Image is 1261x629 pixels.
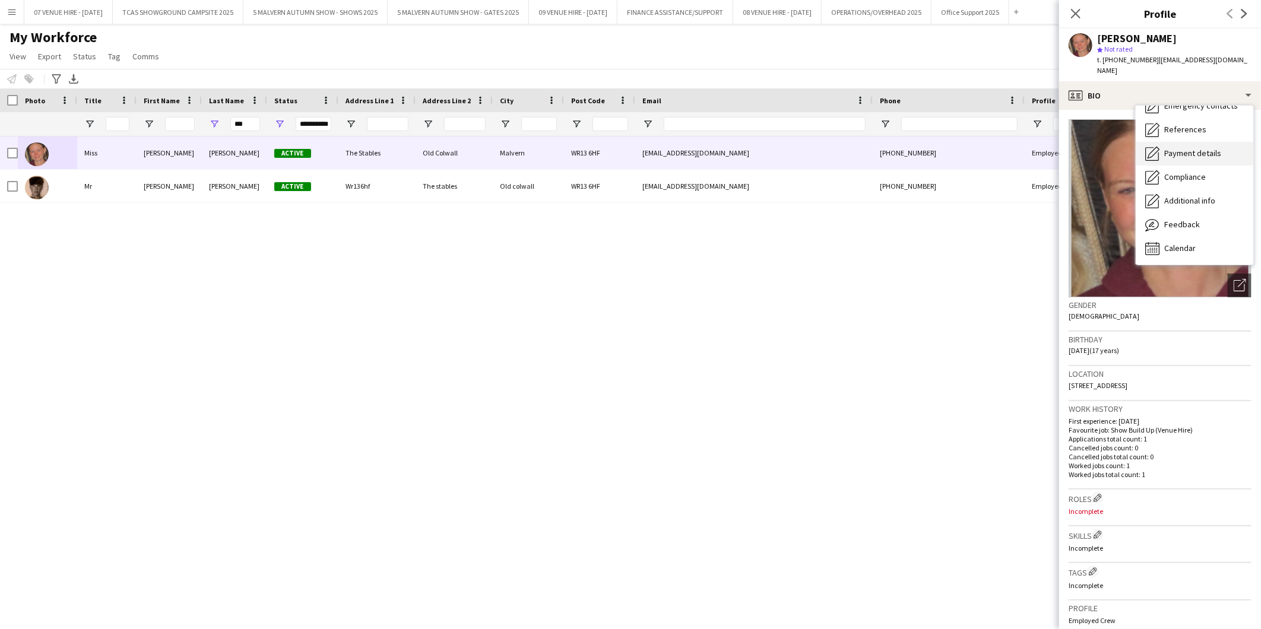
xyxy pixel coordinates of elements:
span: Tag [108,51,121,62]
span: References [1164,124,1206,135]
a: View [5,49,31,64]
h3: Work history [1069,404,1252,414]
button: Open Filter Menu [880,119,891,129]
span: City [500,96,514,105]
p: Incomplete [1069,544,1252,552]
p: Applications total count: 1 [1069,434,1252,443]
span: Export [38,51,61,62]
button: 5 MALVERN AUTUMN SHOW - SHOWS 2025 [243,1,388,24]
div: WR13 6HF [564,136,635,169]
h3: Profile [1059,6,1261,21]
div: The stables [416,170,493,202]
div: Wr136hf [338,170,416,202]
button: OPERATIONS/OVERHEAD 2025 [822,1,932,24]
p: Incomplete [1069,507,1252,516]
input: Address Line 2 Filter Input [444,117,486,131]
input: First Name Filter Input [165,117,195,131]
h3: Location [1069,368,1252,379]
div: Malvern [493,136,564,169]
h3: Profile [1069,603,1252,614]
div: [PERSON_NAME] [202,136,267,169]
p: First experience: [DATE] [1069,417,1252,425]
span: Post Code [571,96,605,105]
span: Compliance [1164,171,1206,182]
button: 07 VENUE HIRE - [DATE] [24,1,113,24]
button: Office Support 2025 [932,1,1009,24]
div: Payment details [1136,142,1253,166]
button: TCAS SHOWGROUND CAMPSITE 2025 [113,1,243,24]
span: View [9,51,26,62]
button: Open Filter Menu [346,119,356,129]
span: Not rated [1104,45,1133,53]
span: Address Line 2 [423,96,471,105]
div: Calendar [1136,237,1253,261]
span: First Name [144,96,180,105]
span: Phone [880,96,901,105]
div: [PERSON_NAME] [202,170,267,202]
div: The Stables [338,136,416,169]
h3: Gender [1069,300,1252,310]
span: [DATE] (17 years) [1069,346,1119,355]
div: [PERSON_NAME] [1097,33,1177,44]
button: Open Filter Menu [423,119,433,129]
span: Active [274,182,311,191]
p: Worked jobs total count: 1 [1069,470,1252,479]
img: Reuben Alcott [25,176,49,199]
span: Photo [25,96,45,105]
p: Incomplete [1069,581,1252,590]
button: 08 VENUE HIRE - [DATE] [733,1,822,24]
p: Cancelled jobs count: 0 [1069,443,1252,452]
span: Calendar [1164,243,1196,253]
app-action-btn: Export XLSX [66,72,81,86]
span: Emergency contacts [1164,100,1238,111]
div: Old Colwall [416,136,493,169]
div: Bio [1059,81,1261,110]
p: Worked jobs count: 1 [1069,461,1252,470]
input: Title Filter Input [106,117,129,131]
button: FINANCE ASSISTANCE/SUPPORT [617,1,733,24]
input: Address Line 1 Filter Input [367,117,408,131]
div: Mr [77,170,137,202]
input: Email Filter Input [664,117,866,131]
div: Compliance [1136,166,1253,189]
span: Additional info [1164,195,1215,206]
span: Feedback [1164,219,1200,230]
p: Cancelled jobs total count: 0 [1069,452,1252,461]
div: [PHONE_NUMBER] [873,170,1025,202]
span: [DEMOGRAPHIC_DATA] [1069,312,1139,320]
span: Email [642,96,661,105]
h3: Tags [1069,566,1252,578]
div: [EMAIL_ADDRESS][DOMAIN_NAME] [635,136,873,169]
input: Profile Filter Input [1053,117,1094,131]
input: Last Name Filter Input [230,117,260,131]
h3: Roles [1069,492,1252,504]
button: Open Filter Menu [571,119,582,129]
button: Open Filter Menu [209,119,220,129]
input: City Filter Input [521,117,557,131]
span: Status [73,51,96,62]
button: 5 MALVERN AUTUMN SHOW - GATES 2025 [388,1,529,24]
input: Phone Filter Input [901,117,1018,131]
div: Old colwall [493,170,564,202]
div: Open photos pop-in [1228,274,1252,297]
button: Open Filter Menu [642,119,653,129]
img: Amelia Alcott [25,142,49,166]
a: Status [68,49,101,64]
button: Open Filter Menu [1032,119,1043,129]
app-action-btn: Advanced filters [49,72,64,86]
button: Open Filter Menu [274,119,285,129]
button: 09 VENUE HIRE - [DATE] [529,1,617,24]
button: Open Filter Menu [500,119,511,129]
span: Active [274,149,311,158]
span: t. [PHONE_NUMBER] [1097,55,1159,64]
div: Additional info [1136,189,1253,213]
div: Miss [77,136,137,169]
p: Favourite job: Show Build Up (Venue Hire) [1069,425,1252,434]
div: [PERSON_NAME] [137,136,202,169]
span: Payment details [1164,148,1221,158]
button: Open Filter Menu [84,119,95,129]
span: My Workforce [9,28,97,46]
img: Crew avatar or photo [1069,119,1252,297]
div: [EMAIL_ADDRESS][DOMAIN_NAME] [635,170,873,202]
input: Post Code Filter Input [593,117,628,131]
